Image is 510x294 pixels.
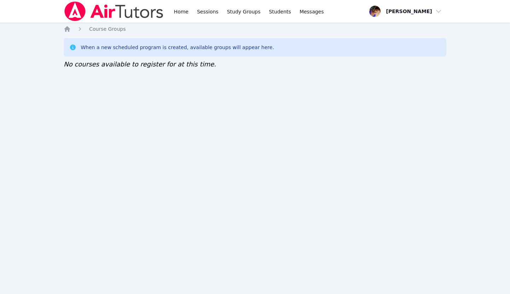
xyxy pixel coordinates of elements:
span: Messages [300,8,324,15]
span: Course Groups [89,26,126,32]
span: No courses available to register for at this time. [64,60,216,68]
a: Course Groups [89,25,126,33]
div: When a new scheduled program is created, available groups will appear here. [81,44,274,51]
img: Air Tutors [64,1,164,21]
nav: Breadcrumb [64,25,446,33]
